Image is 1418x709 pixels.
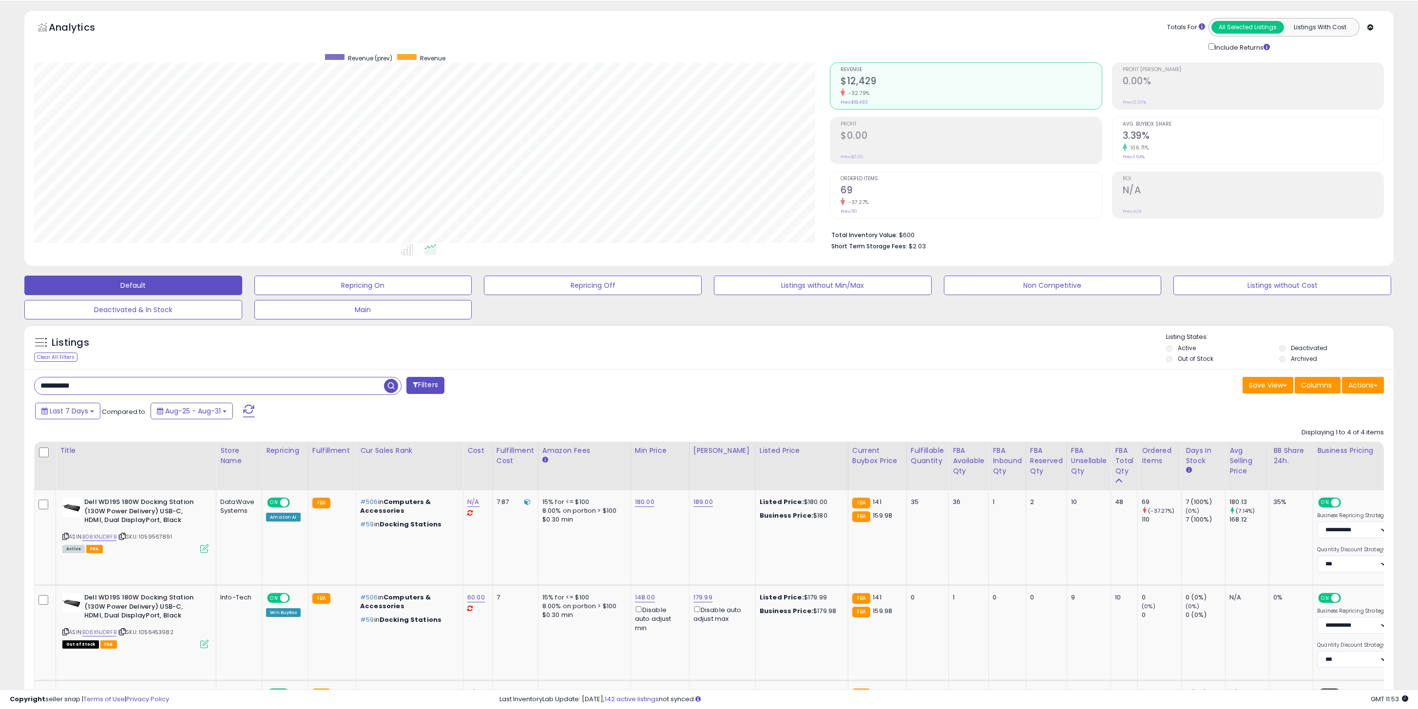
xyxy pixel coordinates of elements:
h2: N/A [1123,185,1383,198]
div: 0 (0%) [1186,611,1225,619]
div: $0.30 min [542,515,623,524]
small: Days In Stock. [1186,466,1191,475]
div: 7 [497,593,531,602]
div: Cur Sales Rank [360,446,459,456]
h2: $0.00 [841,130,1101,143]
span: OFF [288,594,304,602]
button: All Selected Listings [1211,21,1284,34]
button: Listings With Cost [1284,21,1356,34]
div: 1 [953,593,981,602]
b: Dell WD19S 180W Docking Station (130W Power Delivery) USB-C, HDMI, Dual DisplayPort, Black [84,593,203,623]
div: 10 [1115,593,1130,602]
small: (0%) [1186,507,1199,515]
div: Clear All Filters [34,353,77,362]
label: Quantity Discount Strategy: [1317,642,1388,649]
strong: Copyright [10,694,45,704]
div: 8.00% on portion > $100 [542,602,623,611]
div: BB Share 24h. [1273,446,1309,466]
div: Fulfillment [312,446,352,456]
img: 316FBdvsaBL._SL40_.jpg [62,498,82,517]
span: ON [1319,594,1331,602]
div: ASIN: [62,593,209,647]
span: ROI [1123,176,1383,182]
div: Fulfillable Quantity [911,446,944,466]
small: Amazon Fees. [542,456,548,465]
button: Aug-25 - Aug-31 [151,403,233,419]
button: Listings without Min/Max [714,276,932,295]
span: All listings that are currently out of stock and unavailable for purchase on Amazon [62,640,99,649]
span: Avg. Buybox Share [1123,122,1383,127]
a: 142 active listings [605,694,659,704]
div: 110 [1142,515,1181,524]
label: Archived [1291,354,1317,363]
span: #506 [360,497,378,506]
div: 0 [993,593,1018,602]
button: Actions [1342,377,1384,393]
a: B08XNJDRFB [82,533,116,541]
div: 15% for <= $100 [542,593,623,602]
p: in [360,616,456,624]
div: Fulfillment Cost [497,446,534,466]
a: 179.99 [693,593,712,602]
span: Profit [841,122,1101,127]
div: Business Pricing [1317,446,1416,456]
small: Prev: N/A [1123,208,1142,214]
div: 69 [1142,498,1181,506]
span: #59 [360,615,374,624]
h5: Analytics [49,20,114,37]
div: $179.99 [760,593,841,602]
small: FBA [852,511,870,522]
button: Non Competitive [944,276,1162,295]
small: Prev: 110 [841,208,857,214]
div: 8.00% on portion > $100 [542,506,623,515]
div: FBA inbound Qty [993,446,1022,476]
h2: $12,429 [841,75,1101,89]
button: Listings without Cost [1173,276,1391,295]
div: $0.30 min [542,611,623,619]
button: Deactivated & In Stock [24,300,242,319]
label: Business Repricing Strategy: [1317,608,1388,615]
img: 316FBdvsaBL._SL40_.jpg [62,593,82,613]
span: Revenue (prev) [348,54,392,62]
p: in [360,498,456,515]
button: Main [254,300,472,319]
li: $600 [831,228,1377,240]
span: Docking Stations [380,615,441,624]
span: Docking Stations [380,520,441,529]
div: 10 [1071,498,1104,506]
button: Columns [1295,377,1341,393]
span: Columns [1301,380,1332,390]
b: Business Price: [760,606,813,616]
div: Title [60,446,212,456]
div: 7 (100%) [1186,515,1225,524]
small: Prev: 0.00% [1123,99,1146,105]
div: 2 [1030,498,1059,506]
label: Quantity Discount Strategy: [1317,546,1388,553]
div: Min Price [635,446,685,456]
div: Include Returns [1201,41,1282,53]
b: Listed Price: [760,497,804,506]
div: Amazon AI [266,513,300,522]
span: Aug-25 - Aug-31 [165,406,221,416]
label: Out of Stock [1178,354,1213,363]
h2: 0.00% [1123,75,1383,89]
div: 15% for <= $100 [542,498,623,506]
div: 0% [1273,593,1305,602]
span: Last 7 Days [50,406,88,416]
span: ON [268,499,280,507]
span: Ordered Items [841,176,1101,182]
div: 35% [1273,498,1305,506]
small: -32.79% [845,90,870,97]
span: OFF [1340,499,1355,507]
span: OFF [288,499,304,507]
button: Save View [1243,377,1293,393]
div: Ordered Items [1142,446,1177,466]
small: FBA [312,498,330,508]
div: seller snap | | [10,695,169,704]
p: Listing States: [1166,333,1394,342]
button: Last 7 Days [35,403,100,419]
span: FBA [100,640,117,649]
button: Default [24,276,242,295]
b: Business Price: [760,511,813,520]
div: DataWave Systems [220,498,254,515]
